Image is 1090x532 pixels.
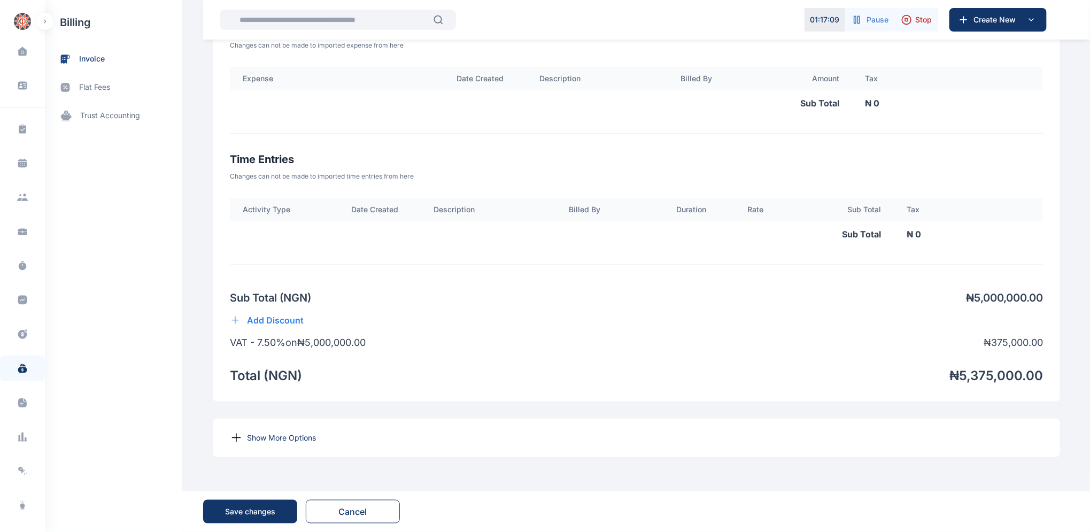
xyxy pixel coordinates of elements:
[984,335,1043,350] p: ₦ 375,000.00
[444,67,527,90] th: Date Created
[247,314,304,327] p: Add Discount
[949,8,1047,32] button: Create New
[668,67,779,90] th: Billed By
[949,367,1043,384] p: ₦ 5,375,000.00
[915,14,932,25] span: Stop
[663,198,735,221] th: Duration
[79,82,110,93] span: flat fees
[45,73,182,102] a: flat fees
[556,198,663,221] th: Billed By
[852,67,964,90] th: Tax
[230,67,444,90] th: Expense
[907,228,1030,241] p: ₦ 0
[230,41,1043,50] p: Changes can not be made to imported expense from here
[779,67,852,90] th: Amount
[867,14,888,25] span: Pause
[225,506,275,517] div: Save changes
[80,110,140,121] span: trust accounting
[842,228,882,241] p: Sub Total
[895,8,938,32] button: Stop
[79,53,105,65] span: invoice
[247,433,316,443] p: Show More Options
[230,151,1043,168] h3: Time Entries
[230,335,366,350] p: VAT - 7.50% on ₦ 5,000,000.00
[969,14,1025,25] span: Create New
[230,367,302,384] p: Total ( NGN )
[203,500,297,523] button: Save changes
[45,102,182,130] a: trust accounting
[894,198,1000,221] th: Tax
[800,97,839,110] p: Sub Total
[338,198,421,221] th: Date Created
[230,290,311,305] p: Sub Total ( NGN )
[45,45,182,73] a: invoice
[735,198,803,221] th: Rate
[803,198,894,221] th: Sub Total
[421,198,556,221] th: Description
[810,14,840,25] p: 01 : 17 : 09
[230,172,1043,181] p: Changes can not be made to imported time entries from here
[230,198,338,221] th: Activity Type
[865,97,1030,110] p: ₦ 0
[527,67,668,90] th: Description
[845,8,895,32] button: Pause
[306,500,400,523] button: Cancel
[966,290,1043,305] p: ₦ 5,000,000.00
